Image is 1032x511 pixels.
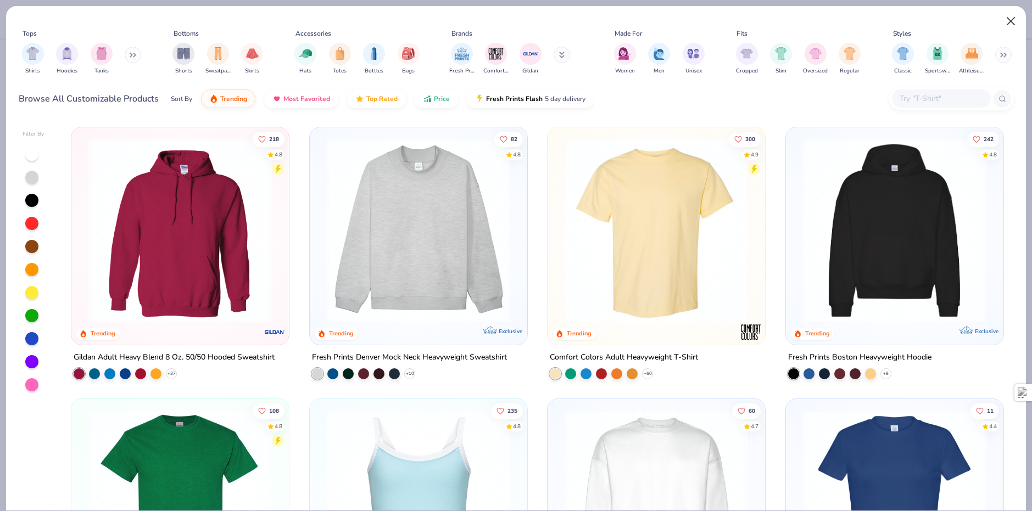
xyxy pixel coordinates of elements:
div: filter for Fresh Prints [449,43,475,75]
img: Gildan logo [264,321,286,342]
div: 4.8 [513,422,521,430]
span: Exclusive [498,327,522,334]
div: filter for Women [614,43,636,75]
span: Price [434,94,450,103]
span: 242 [984,136,994,142]
img: Fresh Prints Image [454,46,470,62]
button: filter button [803,43,828,75]
img: Bags Image [402,47,414,60]
img: a90f7c54-8796-4cb2-9d6e-4e9644cfe0fe [516,138,711,323]
span: 235 [507,408,517,413]
div: Made For [615,29,642,38]
div: 4.8 [275,150,282,159]
button: Like [732,403,761,418]
img: Athleisure Image [966,47,978,60]
button: filter button [205,43,231,75]
button: filter button [398,43,420,75]
span: Shirts [25,67,40,75]
span: 218 [269,136,279,142]
button: filter button [736,43,758,75]
img: 91acfc32-fd48-4d6b-bdad-a4c1a30ac3fc [797,138,992,323]
div: filter for Shirts [22,43,44,75]
button: Like [491,403,523,418]
button: Like [967,131,999,147]
div: Fits [737,29,747,38]
button: Like [729,131,761,147]
span: 11 [987,408,994,413]
span: + 10 [405,370,414,377]
span: Sportswear [925,67,950,75]
button: Trending [201,89,255,108]
button: Fresh Prints Flash5 day delivery [467,89,594,108]
img: trending.gif [209,94,218,103]
button: filter button [614,43,636,75]
div: filter for Slim [770,43,792,75]
img: 029b8af0-80e6-406f-9fdc-fdf898547912 [559,138,754,323]
div: filter for Bottles [363,43,385,75]
span: Shorts [175,67,192,75]
div: Sort By [171,94,192,104]
span: Most Favorited [283,94,330,103]
span: Bags [402,67,415,75]
img: Tanks Image [96,47,108,60]
img: Oversized Image [809,47,822,60]
div: filter for Regular [839,43,861,75]
button: filter button [839,43,861,75]
span: Top Rated [366,94,398,103]
div: filter for Comfort Colors [483,43,509,75]
div: filter for Bags [398,43,420,75]
span: 108 [269,408,279,413]
img: Regular Image [844,47,856,60]
span: Classic [894,67,912,75]
img: most_fav.gif [272,94,281,103]
img: Women Image [618,47,631,60]
span: Hoodies [57,67,77,75]
span: Men [654,67,665,75]
button: filter button [294,43,316,75]
div: filter for Oversized [803,43,828,75]
img: Shorts Image [177,47,190,60]
button: filter button [363,43,385,75]
input: Try "T-Shirt" [899,92,983,105]
img: Comfort Colors Image [488,46,504,62]
span: Unisex [685,67,702,75]
button: filter button [449,43,475,75]
button: filter button [959,43,984,75]
button: filter button [241,43,263,75]
div: filter for Unisex [683,43,705,75]
span: + 60 [644,370,652,377]
img: Skirts Image [246,47,259,60]
div: 4.8 [989,150,997,159]
div: filter for Tanks [91,43,113,75]
div: filter for Totes [329,43,351,75]
img: Gildan Image [522,46,539,62]
div: filter for Sweatpants [205,43,231,75]
div: filter for Hats [294,43,316,75]
img: Totes Image [334,47,346,60]
button: Like [970,403,999,418]
button: filter button [892,43,914,75]
span: Tanks [94,67,109,75]
button: filter button [925,43,950,75]
img: Hoodies Image [61,47,73,60]
button: Close [1001,11,1022,32]
span: Oversized [803,67,828,75]
button: filter button [172,43,194,75]
img: Shirts Image [26,47,39,60]
div: Brands [451,29,472,38]
div: filter for Sportswear [925,43,950,75]
img: Classic Image [897,47,910,60]
img: Cropped Image [740,47,753,60]
div: Filter By [23,130,44,138]
span: Trending [220,94,247,103]
button: Price [415,89,458,108]
button: filter button [520,43,542,75]
div: Browse All Customizable Products [19,92,159,105]
span: Bottles [365,67,383,75]
div: Bottoms [174,29,199,38]
div: filter for Skirts [241,43,263,75]
span: 82 [511,136,517,142]
span: Sweatpants [205,67,231,75]
div: filter for Shorts [172,43,194,75]
button: filter button [648,43,670,75]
